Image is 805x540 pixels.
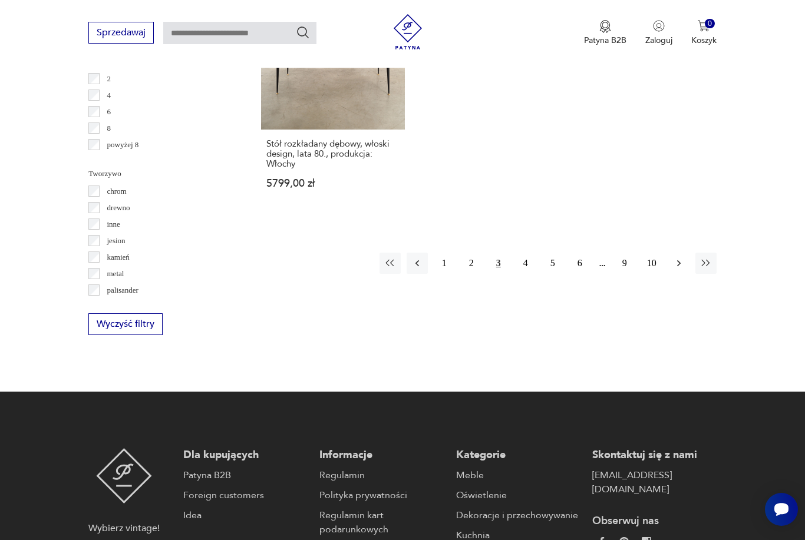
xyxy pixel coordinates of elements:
[584,35,626,46] p: Patyna B2B
[456,448,580,462] p: Kategorie
[705,19,715,29] div: 0
[765,493,798,526] iframe: Smartsupp widget button
[319,508,444,536] a: Regulamin kart podarunkowych
[107,218,120,231] p: inne
[107,267,124,280] p: metal
[107,122,111,135] p: 8
[584,20,626,46] button: Patyna B2B
[645,20,672,46] button: Zaloguj
[107,185,127,198] p: chrom
[456,468,580,482] a: Meble
[698,20,710,32] img: Ikona koszyka
[107,284,138,297] p: palisander
[107,201,130,214] p: drewno
[645,35,672,46] p: Zaloguj
[319,488,444,502] a: Polityka prywatności
[183,488,308,502] a: Foreign customers
[183,508,308,522] a: Idea
[434,253,455,274] button: 1
[88,167,233,180] p: Tworzywo
[88,521,160,535] p: Wybierz vintage!
[319,468,444,482] a: Regulamin
[107,234,126,247] p: jesion
[569,253,590,274] button: 6
[653,20,665,32] img: Ikonka użytkownika
[107,251,130,264] p: kamień
[88,29,154,38] a: Sprzedawaj
[641,253,662,274] button: 10
[96,448,152,503] img: Patyna - sklep z meblami i dekoracjami vintage
[390,14,425,49] img: Patyna - sklep z meblami i dekoracjami vintage
[584,20,626,46] a: Ikona medaluPatyna B2B
[88,313,163,335] button: Wyczyść filtry
[456,508,580,522] a: Dekoracje i przechowywanie
[592,514,717,528] p: Obserwuj nas
[515,253,536,274] button: 4
[107,89,111,102] p: 4
[107,105,111,118] p: 6
[319,448,444,462] p: Informacje
[488,253,509,274] button: 3
[614,253,635,274] button: 9
[691,20,717,46] button: 0Koszyk
[183,468,308,482] a: Patyna B2B
[183,448,308,462] p: Dla kupujących
[266,139,400,169] h3: Stół rozkładany dębowy, włoski design, lata 80., produkcja: Włochy
[461,253,482,274] button: 2
[266,178,400,188] p: 5799,00 zł
[88,22,154,44] button: Sprzedawaj
[107,138,139,151] p: powyżej 8
[456,488,580,502] a: Oświetlenie
[107,72,111,85] p: 2
[691,35,717,46] p: Koszyk
[592,468,717,496] a: [EMAIL_ADDRESS][DOMAIN_NAME]
[592,448,717,462] p: Skontaktuj się z nami
[296,25,310,39] button: Szukaj
[107,300,129,313] p: sklejka
[542,253,563,274] button: 5
[599,20,611,33] img: Ikona medalu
